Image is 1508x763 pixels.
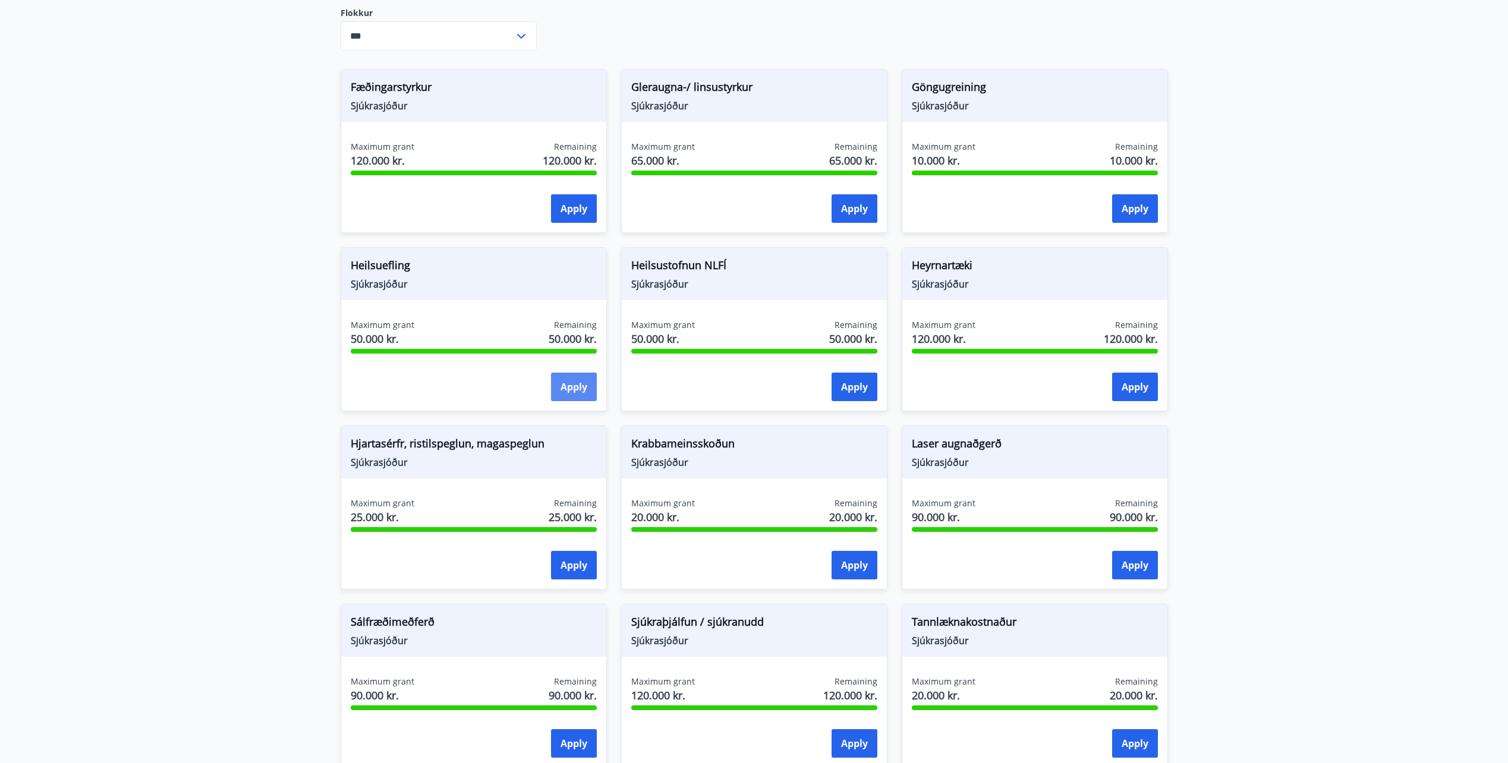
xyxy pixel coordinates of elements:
[351,497,414,509] span: Maximum grant
[631,141,695,153] span: Maximum grant
[912,331,975,346] span: 120.000 kr.
[912,509,975,525] span: 90.000 kr.
[631,676,695,688] span: Maximum grant
[631,614,877,634] span: Sjúkraþjálfun / sjúkranudd
[829,153,877,168] span: 65.000 kr.
[1115,676,1158,688] span: Remaining
[832,373,877,401] button: Apply
[912,497,975,509] span: Maximum grant
[351,99,597,112] span: Sjúkrasjóður
[912,634,1158,647] span: Sjúkrasjóður
[351,688,414,703] span: 90.000 kr.
[351,676,414,688] span: Maximum grant
[631,497,695,509] span: Maximum grant
[554,676,597,688] span: Remaining
[351,614,597,634] span: Sálfræðimeðferð
[912,141,975,153] span: Maximum grant
[1110,688,1158,703] span: 20.000 kr.
[1112,373,1158,401] button: Apply
[351,79,597,99] span: Fæðingarstyrkur
[1112,551,1158,579] button: Apply
[1104,331,1158,346] span: 120.000 kr.
[351,456,597,469] span: Sjúkrasjóður
[551,373,597,401] button: Apply
[549,509,597,525] span: 25.000 kr.
[912,278,1158,291] span: Sjúkrasjóður
[912,319,975,331] span: Maximum grant
[823,688,877,703] span: 120.000 kr.
[1112,729,1158,758] button: Apply
[631,331,695,346] span: 50.000 kr.
[554,319,597,331] span: Remaining
[631,436,877,456] span: Krabbameinsskoðun
[912,676,975,688] span: Maximum grant
[631,319,695,331] span: Maximum grant
[543,153,597,168] span: 120.000 kr.
[631,456,877,469] span: Sjúkrasjóður
[351,331,414,346] span: 50.000 kr.
[631,153,695,168] span: 65.000 kr.
[912,79,1158,99] span: Göngugreining
[351,278,597,291] span: Sjúkrasjóður
[912,257,1158,278] span: Heyrnartæki
[631,634,877,647] span: Sjúkrasjóður
[549,688,597,703] span: 90.000 kr.
[832,729,877,758] button: Apply
[551,194,597,223] button: Apply
[554,141,597,153] span: Remaining
[1110,509,1158,525] span: 90.000 kr.
[832,551,877,579] button: Apply
[631,99,877,112] span: Sjúkrasjóður
[835,141,877,153] span: Remaining
[835,676,877,688] span: Remaining
[631,509,695,525] span: 20.000 kr.
[631,688,695,703] span: 120.000 kr.
[829,509,877,525] span: 20.000 kr.
[912,436,1158,456] span: Laser augnaðgerð
[832,194,877,223] button: Apply
[835,497,877,509] span: Remaining
[549,331,597,346] span: 50.000 kr.
[1115,141,1158,153] span: Remaining
[351,509,414,525] span: 25.000 kr.
[351,141,414,153] span: Maximum grant
[631,257,877,278] span: Heilsustofnun NLFÍ
[1112,194,1158,223] button: Apply
[835,319,877,331] span: Remaining
[554,497,597,509] span: Remaining
[912,688,975,703] span: 20.000 kr.
[912,153,975,168] span: 10.000 kr.
[912,614,1158,634] span: Tannlæknakostnaður
[912,456,1158,469] span: Sjúkrasjóður
[341,7,537,19] label: Flokkur
[351,257,597,278] span: Heilsuefling
[631,278,877,291] span: Sjúkrasjóður
[351,436,597,456] span: Hjartasérfr, ristilspeglun, magaspeglun
[1115,319,1158,331] span: Remaining
[551,551,597,579] button: Apply
[1110,153,1158,168] span: 10.000 kr.
[351,634,597,647] span: Sjúkrasjóður
[912,99,1158,112] span: Sjúkrasjóður
[351,153,414,168] span: 120.000 kr.
[351,319,414,331] span: Maximum grant
[631,79,877,99] span: Gleraugna-/ linsustyrkur
[551,729,597,758] button: Apply
[1115,497,1158,509] span: Remaining
[829,331,877,346] span: 50.000 kr.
